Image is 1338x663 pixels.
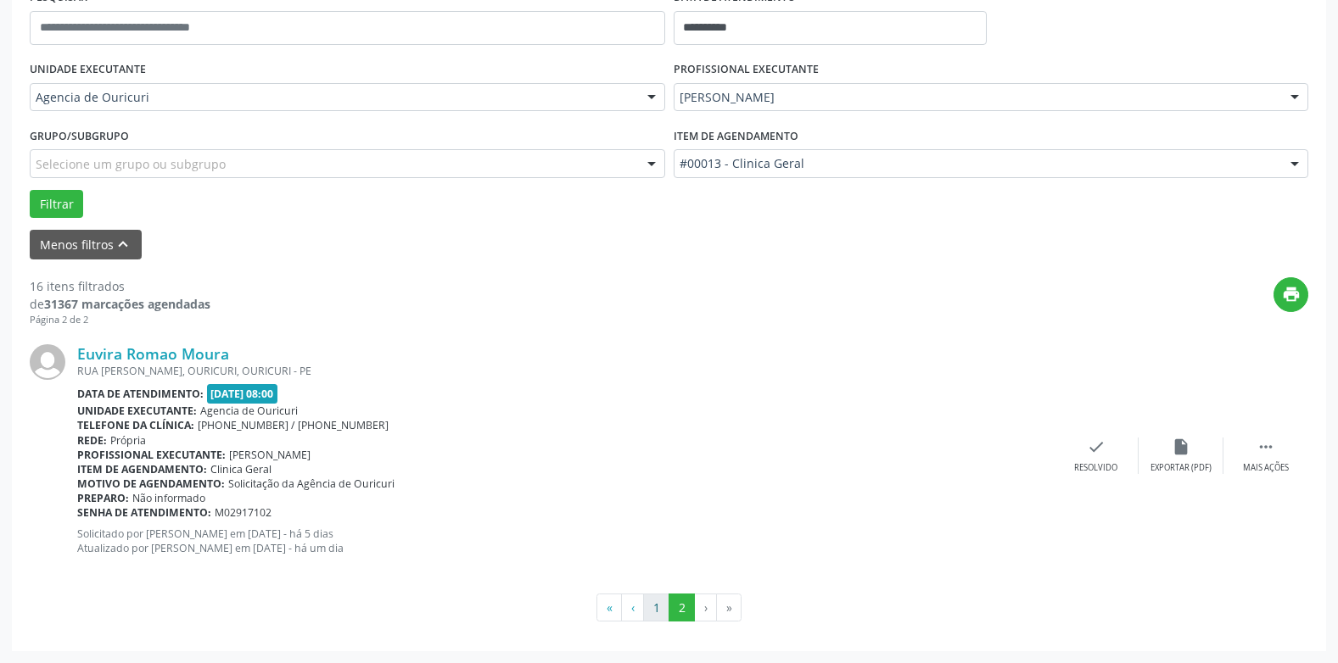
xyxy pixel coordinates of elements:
span: Clinica Geral [210,462,272,476]
label: UNIDADE EXECUTANTE [30,57,146,83]
span: Própria [110,433,146,448]
button: Go to page 1 [643,593,669,622]
span: Solicitação da Agência de Ouricuri [228,476,395,491]
div: de [30,295,210,313]
b: Unidade executante: [77,404,197,418]
b: Profissional executante: [77,448,226,462]
span: [DATE] 08:00 [207,384,278,404]
i: check [1087,437,1106,456]
span: Agencia de Ouricuri [36,89,630,106]
b: Motivo de agendamento: [77,476,225,491]
b: Data de atendimento: [77,387,204,401]
button: print [1274,277,1308,312]
i: print [1282,285,1301,304]
span: [PHONE_NUMBER] / [PHONE_NUMBER] [198,418,389,432]
div: Página 2 de 2 [30,313,210,327]
button: Go to first page [596,593,622,622]
p: Solicitado por [PERSON_NAME] em [DATE] - há 5 dias Atualizado por [PERSON_NAME] em [DATE] - há um... [77,526,1054,555]
button: Filtrar [30,190,83,219]
span: [PERSON_NAME] [680,89,1274,106]
span: Selecione um grupo ou subgrupo [36,155,226,173]
div: Mais ações [1243,462,1289,474]
b: Item de agendamento: [77,462,207,476]
i: keyboard_arrow_up [114,235,132,253]
div: Resolvido [1074,462,1117,474]
span: #00013 - Clinica Geral [680,155,1274,172]
span: [PERSON_NAME] [229,448,311,462]
i:  [1257,437,1275,456]
b: Senha de atendimento: [77,505,211,520]
i: insert_drive_file [1172,437,1190,456]
strong: 31367 marcações agendadas [44,296,210,312]
div: 16 itens filtrados [30,277,210,295]
img: img [30,344,65,380]
label: PROFISSIONAL EXECUTANTE [674,57,819,83]
label: Item de agendamento [674,123,798,149]
div: RUA [PERSON_NAME], OURICURI, OURICURI - PE [77,364,1054,378]
button: Go to previous page [621,593,644,622]
label: Grupo/Subgrupo [30,123,129,149]
b: Telefone da clínica: [77,418,194,432]
span: Agencia de Ouricuri [200,404,298,418]
span: M02917102 [215,505,272,520]
span: Não informado [132,491,205,505]
button: Go to page 2 [669,593,695,622]
a: Euvira Romao Moura [77,344,229,363]
b: Preparo: [77,491,129,505]
ul: Pagination [30,593,1308,622]
button: Menos filtroskeyboard_arrow_up [30,230,142,259]
b: Rede: [77,433,107,448]
div: Exportar (PDF) [1150,462,1212,474]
